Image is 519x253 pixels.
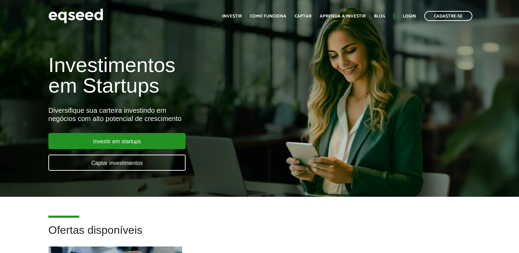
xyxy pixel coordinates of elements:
h2: Ofertas disponíveis [48,224,471,246]
a: Captar investimentos [48,155,186,171]
a: Investir [222,14,242,19]
a: Captar [295,14,311,19]
a: Aprenda a investir [320,14,366,19]
a: Investir em startups [48,133,186,149]
a: Blog [374,14,385,19]
img: EqSeed [48,7,103,25]
a: Login [403,14,416,19]
div: Diversifique sua carteira investindo em negócios com alto potencial de crescimento [48,106,298,123]
h1: Investimentos em Startups [48,55,298,96]
a: Cadastre-se [424,11,472,21]
a: Como funciona [250,14,286,19]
